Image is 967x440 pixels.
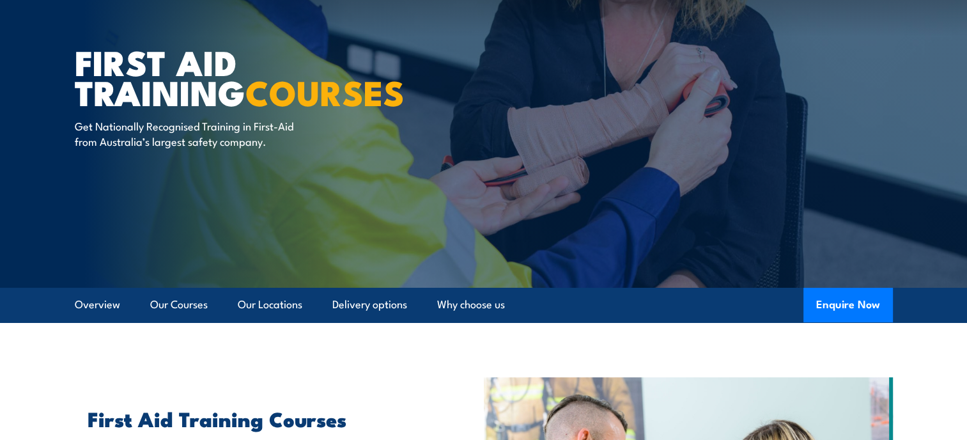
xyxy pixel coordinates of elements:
a: Our Courses [150,288,208,322]
a: Our Locations [238,288,302,322]
h1: First Aid Training [75,47,391,106]
a: Overview [75,288,120,322]
a: Why choose us [437,288,505,322]
strong: COURSES [245,65,405,118]
p: Get Nationally Recognised Training in First-Aid from Australia’s largest safety company. [75,118,308,148]
button: Enquire Now [803,288,893,322]
a: Delivery options [332,288,407,322]
h2: First Aid Training Courses [88,409,425,427]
